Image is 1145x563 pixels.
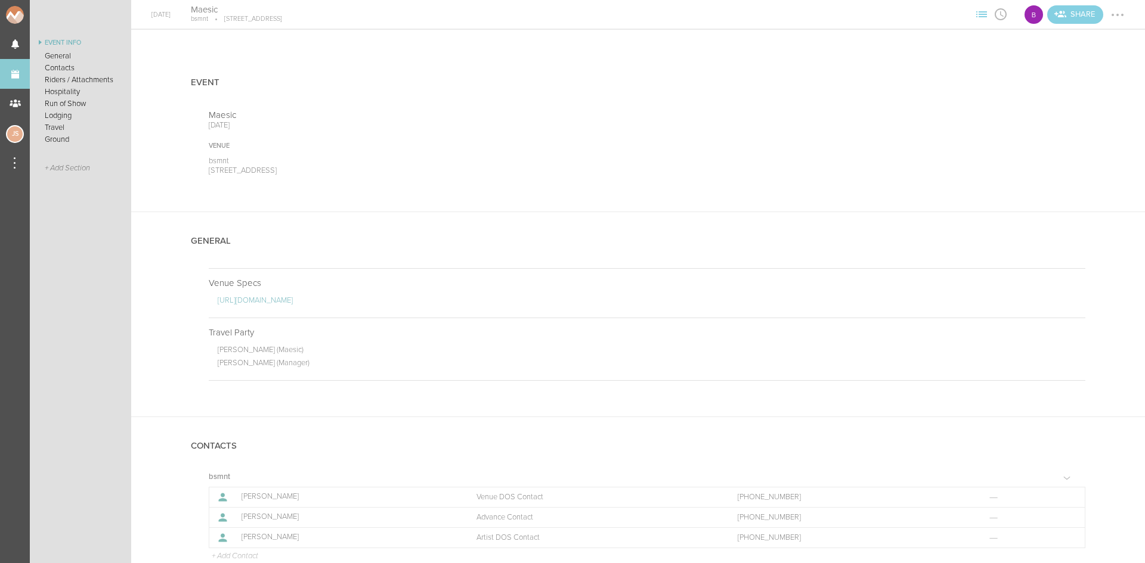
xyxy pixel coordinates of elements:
a: Contacts [30,62,131,74]
p: Maesic [209,110,621,120]
p: [PERSON_NAME] (Maesic) [218,345,1085,358]
p: [DATE] [209,120,621,130]
a: Hospitality [30,86,131,98]
a: Ground [30,133,131,145]
p: bsmnt [191,15,208,23]
h5: bsmnt [209,473,230,481]
div: Share [1047,5,1103,24]
p: [PERSON_NAME] [242,533,450,542]
p: [STREET_ADDRESS] [208,15,282,23]
h4: Contacts [191,441,237,451]
a: General [30,50,131,62]
a: Lodging [30,110,131,122]
a: [PHONE_NUMBER] [738,533,963,542]
a: [URL][DOMAIN_NAME] [218,296,293,305]
div: B [1023,4,1044,25]
p: [PERSON_NAME] [242,492,450,502]
p: [PERSON_NAME] [242,512,450,522]
p: Venue DOS Contact [476,492,712,502]
p: [PERSON_NAME] (Manager) [218,358,1085,371]
div: Venue [209,142,621,150]
p: [STREET_ADDRESS] [209,166,621,175]
a: Run of Show [30,98,131,110]
p: + Add Contact [211,552,258,561]
img: NOMAD [6,6,73,24]
span: View Sections [972,10,991,17]
a: [PHONE_NUMBER] [738,512,963,522]
div: bsmnt [1023,4,1044,25]
a: Travel [30,122,131,133]
p: Travel Party [209,327,1085,338]
p: bsmnt [209,156,621,166]
div: Jessica Smith [6,125,24,143]
h4: Event [191,77,219,88]
span: View Itinerary [991,10,1010,17]
h4: General [191,236,231,246]
p: Artist DOS Contact [476,533,712,542]
a: [PHONE_NUMBER] [738,492,963,502]
p: Advance Contact [476,512,712,522]
a: Invite teams to the Event [1047,5,1103,24]
span: + Add Section [45,164,90,173]
p: Venue Specs [209,278,1085,288]
h4: Maesic [191,4,282,15]
a: Riders / Attachments [30,74,131,86]
a: Event Info [30,36,131,50]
